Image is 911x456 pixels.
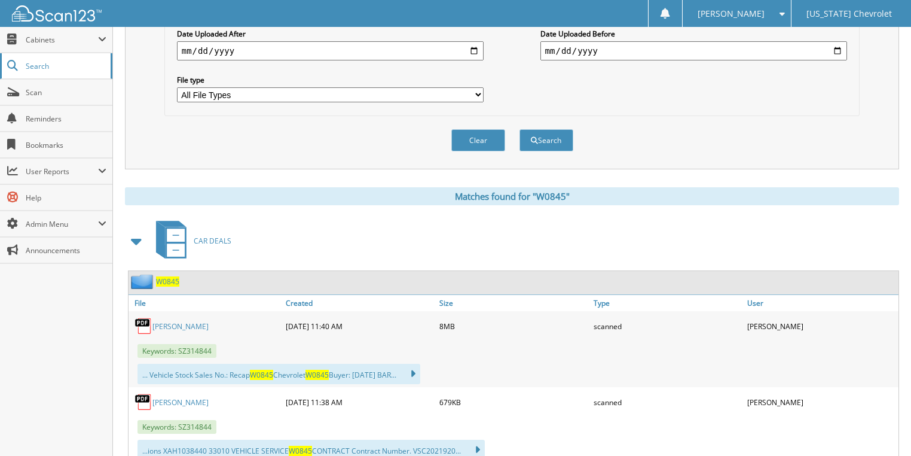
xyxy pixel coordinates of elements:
span: User Reports [26,166,98,177]
span: Bookmarks [26,140,106,150]
span: Admin Menu [26,219,98,229]
a: File [129,295,283,311]
a: Created [283,295,437,311]
span: W0845 [289,446,312,456]
div: Matches found for "W0845" [125,187,899,205]
img: PDF.png [134,393,152,411]
span: Search [26,61,105,71]
input: end [540,41,848,60]
a: CAR DEALS [149,217,231,265]
div: 8MB [436,314,591,338]
div: scanned [591,314,745,338]
div: [PERSON_NAME] [744,314,898,338]
label: File type [177,75,484,85]
span: W0845 [305,370,329,380]
a: Type [591,295,745,311]
span: W0845 [250,370,273,380]
a: User [744,295,898,311]
img: PDF.png [134,317,152,335]
div: 679KB [436,390,591,414]
span: Reminders [26,114,106,124]
label: Date Uploaded Before [540,29,848,39]
span: Cabinets [26,35,98,45]
span: Announcements [26,245,106,256]
div: [DATE] 11:40 AM [283,314,437,338]
a: W0845 [156,276,179,287]
button: Search [519,129,573,151]
a: [PERSON_NAME] [152,397,209,408]
span: Help [26,193,106,203]
span: CAR DEALS [194,236,231,246]
span: Scan [26,87,106,98]
input: start [177,41,484,60]
span: Keywords: SZ314844 [137,420,216,434]
label: Date Uploaded After [177,29,484,39]
a: [PERSON_NAME] [152,321,209,332]
span: [PERSON_NAME] [698,10,765,17]
span: Keywords: SZ314844 [137,344,216,358]
div: ... Vehicle Stock Sales No.: Recap Chevrolet Buyer: [DATE] BAR... [137,364,420,384]
img: folder2.png [131,274,156,289]
img: scan123-logo-white.svg [12,5,102,22]
div: scanned [591,390,745,414]
span: [US_STATE] Chevrolet [806,10,892,17]
div: [PERSON_NAME] [744,390,898,414]
button: Clear [451,129,505,151]
div: [DATE] 11:38 AM [283,390,437,414]
a: Size [436,295,591,311]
